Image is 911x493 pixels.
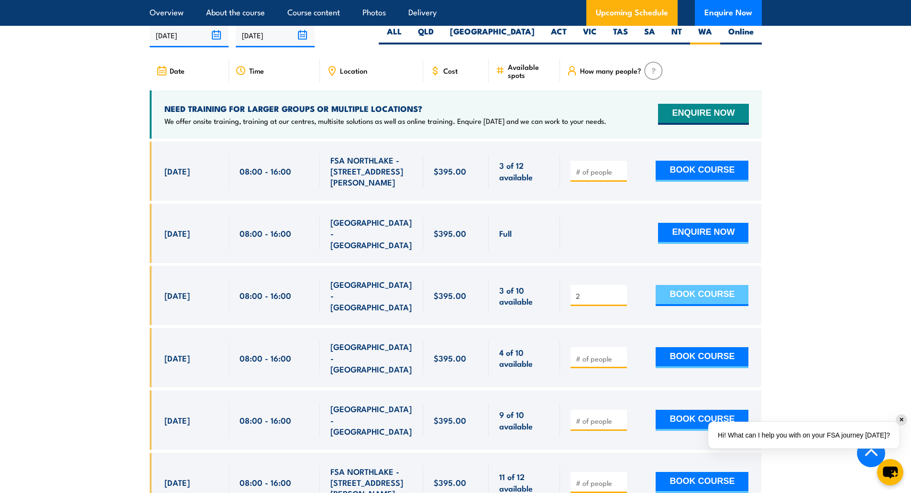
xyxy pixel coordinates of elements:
[330,217,413,250] span: [GEOGRAPHIC_DATA] - [GEOGRAPHIC_DATA]
[656,347,748,368] button: BOOK COURSE
[330,279,413,312] span: [GEOGRAPHIC_DATA] - [GEOGRAPHIC_DATA]
[165,116,606,126] p: We offer onsite training, training at our centres, multisite solutions as well as online training...
[499,285,549,307] span: 3 of 10 available
[576,354,624,363] input: # of people
[576,478,624,488] input: # of people
[658,104,748,125] button: ENQUIRE NOW
[434,477,466,488] span: $395.00
[240,290,291,301] span: 08:00 - 16:00
[690,26,720,44] label: WA
[165,165,190,176] span: [DATE]
[330,403,413,437] span: [GEOGRAPHIC_DATA] - [GEOGRAPHIC_DATA]
[165,103,606,114] h4: NEED TRAINING FOR LARGER GROUPS OR MULTIPLE LOCATIONS?
[499,228,512,239] span: Full
[720,26,762,44] label: Online
[240,477,291,488] span: 08:00 - 16:00
[434,415,466,426] span: $395.00
[658,223,748,244] button: ENQUIRE NOW
[877,459,903,485] button: chat-button
[240,352,291,363] span: 08:00 - 16:00
[663,26,690,44] label: NT
[636,26,663,44] label: SA
[170,66,185,75] span: Date
[165,290,190,301] span: [DATE]
[580,66,641,75] span: How many people?
[656,472,748,493] button: BOOK COURSE
[508,63,553,79] span: Available spots
[443,66,458,75] span: Cost
[576,167,624,176] input: # of people
[605,26,636,44] label: TAS
[499,160,549,182] span: 3 of 12 available
[434,165,466,176] span: $395.00
[165,415,190,426] span: [DATE]
[656,285,748,306] button: BOOK COURSE
[708,422,900,449] div: Hi! What can I help you with on your FSA journey [DATE]?
[442,26,543,44] label: [GEOGRAPHIC_DATA]
[576,291,624,301] input: # of people
[165,228,190,239] span: [DATE]
[249,66,264,75] span: Time
[165,352,190,363] span: [DATE]
[499,347,549,369] span: 4 of 10 available
[656,161,748,182] button: BOOK COURSE
[434,228,466,239] span: $395.00
[410,26,442,44] label: QLD
[340,66,367,75] span: Location
[379,26,410,44] label: ALL
[330,341,413,374] span: [GEOGRAPHIC_DATA] - [GEOGRAPHIC_DATA]
[499,409,549,431] span: 9 of 10 available
[434,352,466,363] span: $395.00
[434,290,466,301] span: $395.00
[150,23,229,47] input: From date
[165,477,190,488] span: [DATE]
[236,23,315,47] input: To date
[240,228,291,239] span: 08:00 - 16:00
[896,415,907,425] div: ✕
[575,26,605,44] label: VIC
[543,26,575,44] label: ACT
[576,416,624,426] input: # of people
[240,415,291,426] span: 08:00 - 16:00
[240,165,291,176] span: 08:00 - 16:00
[330,154,413,188] span: FSA NORTHLAKE - [STREET_ADDRESS][PERSON_NAME]
[656,410,748,431] button: BOOK COURSE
